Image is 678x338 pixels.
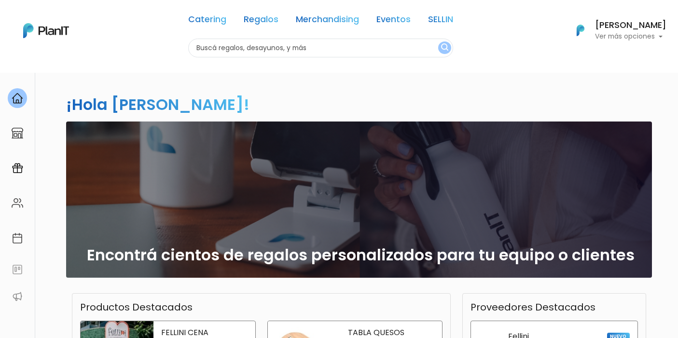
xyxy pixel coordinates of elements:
img: campaigns-02234683943229c281be62815700db0a1741e53638e28bf9629b52c665b00959.svg [12,162,23,174]
img: calendar-87d922413cdce8b2cf7b7f5f62616a5cf9e4887200fb71536465627b3292af00.svg [12,232,23,244]
img: PlanIt Logo [570,20,591,41]
img: people-662611757002400ad9ed0e3c099ab2801c6687ba6c219adb57efc949bc21e19d.svg [12,197,23,209]
h6: [PERSON_NAME] [595,21,666,30]
img: partners-52edf745621dab592f3b2c58e3bca9d71375a7ef29c3b500c9f145b62cc070d4.svg [12,291,23,302]
input: Buscá regalos, desayunos, y más [188,39,453,57]
img: marketplace-4ceaa7011d94191e9ded77b95e3339b90024bf715f7c57f8cf31f2d8c509eaba.svg [12,127,23,139]
img: search_button-432b6d5273f82d61273b3651a40e1bd1b912527efae98b1b7a1b2c0702e16a8d.svg [441,43,448,53]
a: Merchandising [296,15,359,27]
a: Eventos [376,15,411,27]
a: Catering [188,15,226,27]
a: SELLIN [428,15,453,27]
h3: Productos Destacados [80,301,193,313]
h2: Encontrá cientos de regalos personalizados para tu equipo o clientes [87,246,635,264]
h3: Proveedores Destacados [470,301,595,313]
p: Ver más opciones [595,33,666,40]
img: home-e721727adea9d79c4d83392d1f703f7f8bce08238fde08b1acbfd93340b81755.svg [12,93,23,104]
p: TABLA QUESOS [348,329,434,337]
button: PlanIt Logo [PERSON_NAME] Ver más opciones [564,18,666,43]
p: FELLINI CENA [161,329,248,337]
a: Regalos [244,15,278,27]
img: PlanIt Logo [23,23,69,38]
img: feedback-78b5a0c8f98aac82b08bfc38622c3050aee476f2c9584af64705fc4e61158814.svg [12,264,23,275]
h2: ¡Hola [PERSON_NAME]! [66,94,249,115]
